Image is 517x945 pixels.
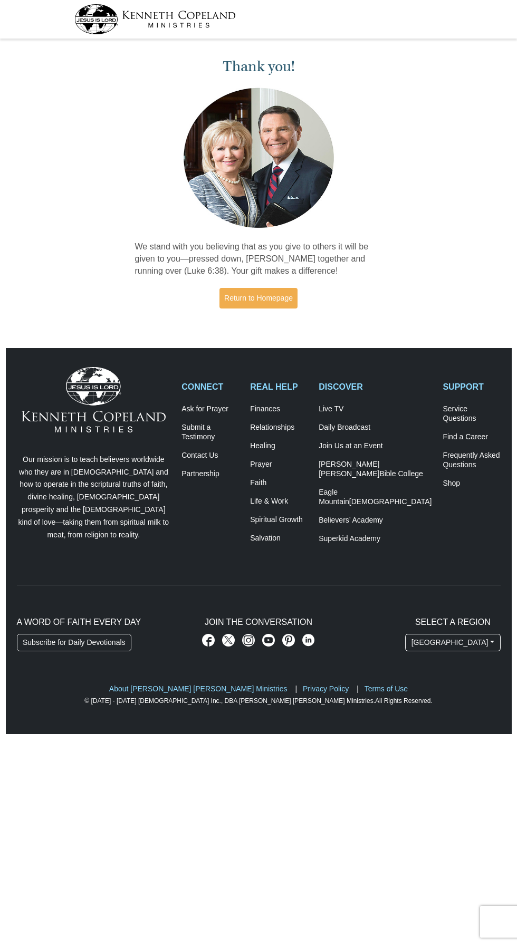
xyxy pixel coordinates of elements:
a: DBA [PERSON_NAME] [PERSON_NAME] Ministries. [225,697,375,705]
a: Salvation [250,534,308,543]
a: About [PERSON_NAME] [PERSON_NAME] Ministries [109,684,288,693]
a: Return to Homepage [219,288,298,308]
a: Ask for Prayer [181,404,239,414]
a: [PERSON_NAME] [PERSON_NAME]Bible College [319,460,432,479]
a: Contact Us [181,451,239,460]
a: Shop [443,479,500,488]
h2: DISCOVER [319,382,432,392]
a: Privacy Policy [303,684,349,693]
a: [DEMOGRAPHIC_DATA] Inc., [138,697,223,705]
a: Submit a Testimony [181,423,239,442]
a: Healing [250,441,308,451]
h2: Select A Region [405,617,500,627]
a: Service Questions [443,404,500,423]
a: Frequently AskedQuestions [443,451,500,470]
img: Kenneth Copeland Ministries [22,367,166,432]
a: Find a Career [443,432,500,442]
span: A Word of Faith Every Day [17,618,141,626]
button: [GEOGRAPHIC_DATA] [405,634,500,652]
a: Superkid Academy [319,534,432,544]
p: We stand with you believing that as you give to others it will be given to you—pressed down, [PER... [135,241,382,277]
span: [DEMOGRAPHIC_DATA] [349,497,432,506]
a: Spiritual Growth [250,515,308,525]
a: Daily Broadcast [319,423,432,432]
a: Live TV [319,404,432,414]
a: Life & Work [250,497,308,506]
img: kcm-header-logo.svg [74,4,236,34]
a: Subscribe for Daily Devotionals [17,634,132,652]
p: Our mission is to teach believers worldwide who they are in [DEMOGRAPHIC_DATA] and how to operate... [17,454,171,542]
h2: SUPPORT [443,382,500,392]
a: Believers’ Academy [319,516,432,525]
a: Partnership [181,469,239,479]
a: Join Us at an Event [319,441,432,451]
h1: Thank you! [135,58,382,75]
p: All Rights Reserved. [17,696,501,706]
h2: Join The Conversation [181,617,336,627]
a: Faith [250,478,308,488]
a: Eagle Mountain[DEMOGRAPHIC_DATA] [319,488,432,507]
a: Prayer [250,460,308,469]
img: Kenneth and Gloria [181,85,337,230]
a: Terms of Use [365,684,408,693]
a: Relationships [250,423,308,432]
span: Bible College [379,469,423,478]
a: © [DATE] - [DATE] [84,697,136,705]
h2: REAL HELP [250,382,308,392]
h2: CONNECT [181,382,239,392]
a: Finances [250,404,308,414]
